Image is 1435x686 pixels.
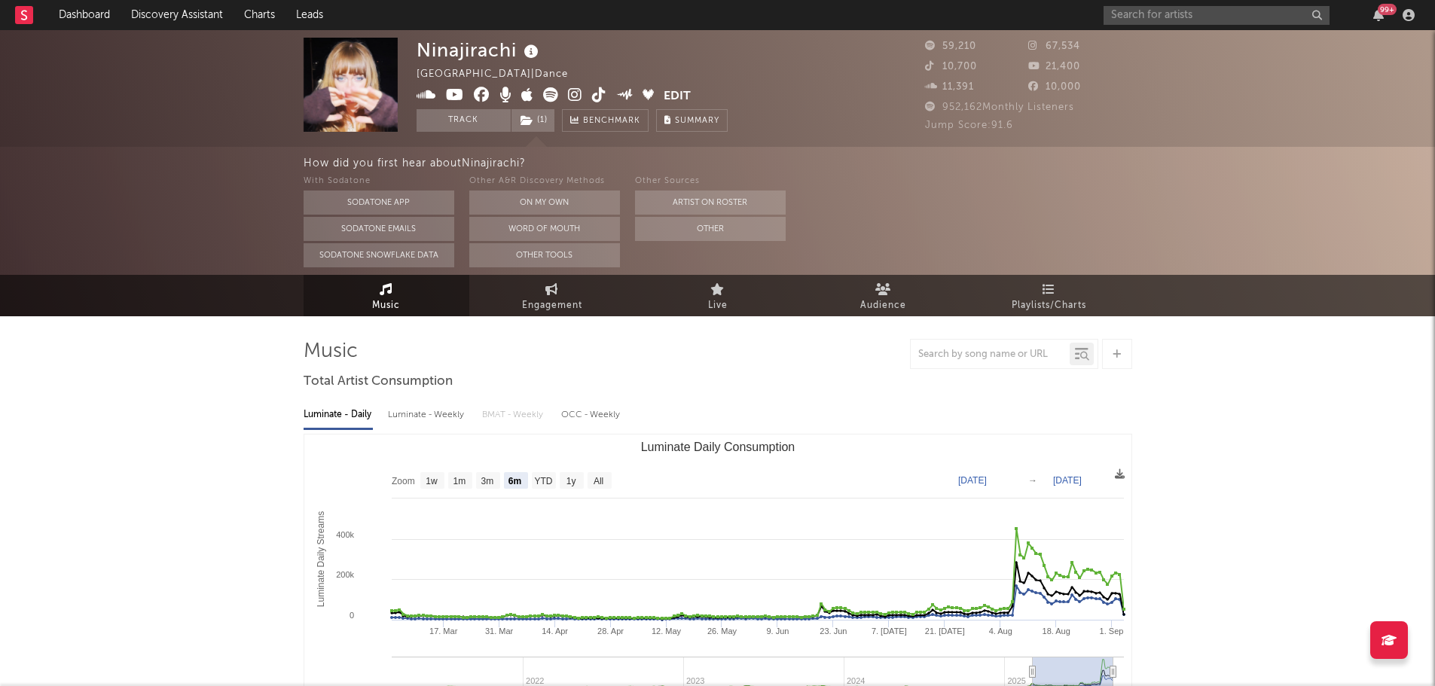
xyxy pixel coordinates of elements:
a: Engagement [469,275,635,316]
div: [GEOGRAPHIC_DATA] | Dance [417,66,585,84]
text: 12. May [651,627,681,636]
span: Benchmark [583,112,640,130]
span: Playlists/Charts [1012,297,1086,315]
div: Luminate - Weekly [388,402,467,428]
a: Benchmark [562,109,649,132]
text: 26. May [707,627,737,636]
text: 400k [336,530,354,539]
span: 67,534 [1028,41,1080,51]
button: 99+ [1373,9,1384,21]
text: 18. Aug [1042,627,1070,636]
text: 1. Sep [1099,627,1123,636]
text: 9. Jun [766,627,789,636]
text: 17. Mar [429,627,458,636]
button: Edit [664,87,691,106]
button: Sodatone Snowflake Data [304,243,454,267]
span: Summary [675,117,719,125]
a: Playlists/Charts [966,275,1132,316]
div: Ninajirachi [417,38,542,63]
text: 3m [481,476,493,486]
button: Word Of Mouth [469,217,620,241]
text: 28. Apr [597,627,624,636]
button: Artist on Roster [635,191,786,215]
text: 7. [DATE] [871,627,906,636]
button: On My Own [469,191,620,215]
div: With Sodatone [304,172,454,191]
div: OCC - Weekly [561,402,621,428]
span: Audience [860,297,906,315]
text: 31. Mar [484,627,513,636]
a: Music [304,275,469,316]
button: Other Tools [469,243,620,267]
a: Live [635,275,801,316]
text: Zoom [392,476,415,486]
span: 10,000 [1028,82,1081,92]
span: Total Artist Consumption [304,373,453,391]
div: Other A&R Discovery Methods [469,172,620,191]
span: 59,210 [925,41,976,51]
a: Audience [801,275,966,316]
text: 1y [566,476,576,486]
div: Luminate - Daily [304,402,373,428]
span: 10,700 [925,62,977,72]
text: Luminate Daily Consumption [640,441,795,453]
text: → [1028,475,1037,486]
span: ( 1 ) [511,109,555,132]
button: Other [635,217,786,241]
button: Sodatone Emails [304,217,454,241]
text: 23. Jun [820,627,847,636]
span: Engagement [522,297,582,315]
text: 200k [336,570,354,579]
text: 4. Aug [988,627,1012,636]
text: All [593,476,603,486]
button: Summary [656,109,728,132]
span: 21,400 [1028,62,1080,72]
text: 6m [508,476,521,486]
div: Other Sources [635,172,786,191]
text: Luminate Daily Streams [316,511,326,607]
text: [DATE] [1053,475,1082,486]
button: Sodatone App [304,191,454,215]
input: Search for artists [1104,6,1330,25]
span: Live [708,297,728,315]
text: [DATE] [958,475,987,486]
button: Track [417,109,511,132]
text: YTD [534,476,552,486]
span: Music [372,297,400,315]
button: (1) [511,109,554,132]
div: 99 + [1378,4,1397,15]
text: 1m [453,476,466,486]
span: 952,162 Monthly Listeners [925,102,1074,112]
text: 21. [DATE] [924,627,964,636]
input: Search by song name or URL [911,349,1070,361]
span: Jump Score: 91.6 [925,120,1013,130]
span: 11,391 [925,82,974,92]
text: 1w [426,476,438,486]
text: 14. Apr [542,627,568,636]
text: 0 [349,611,353,620]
